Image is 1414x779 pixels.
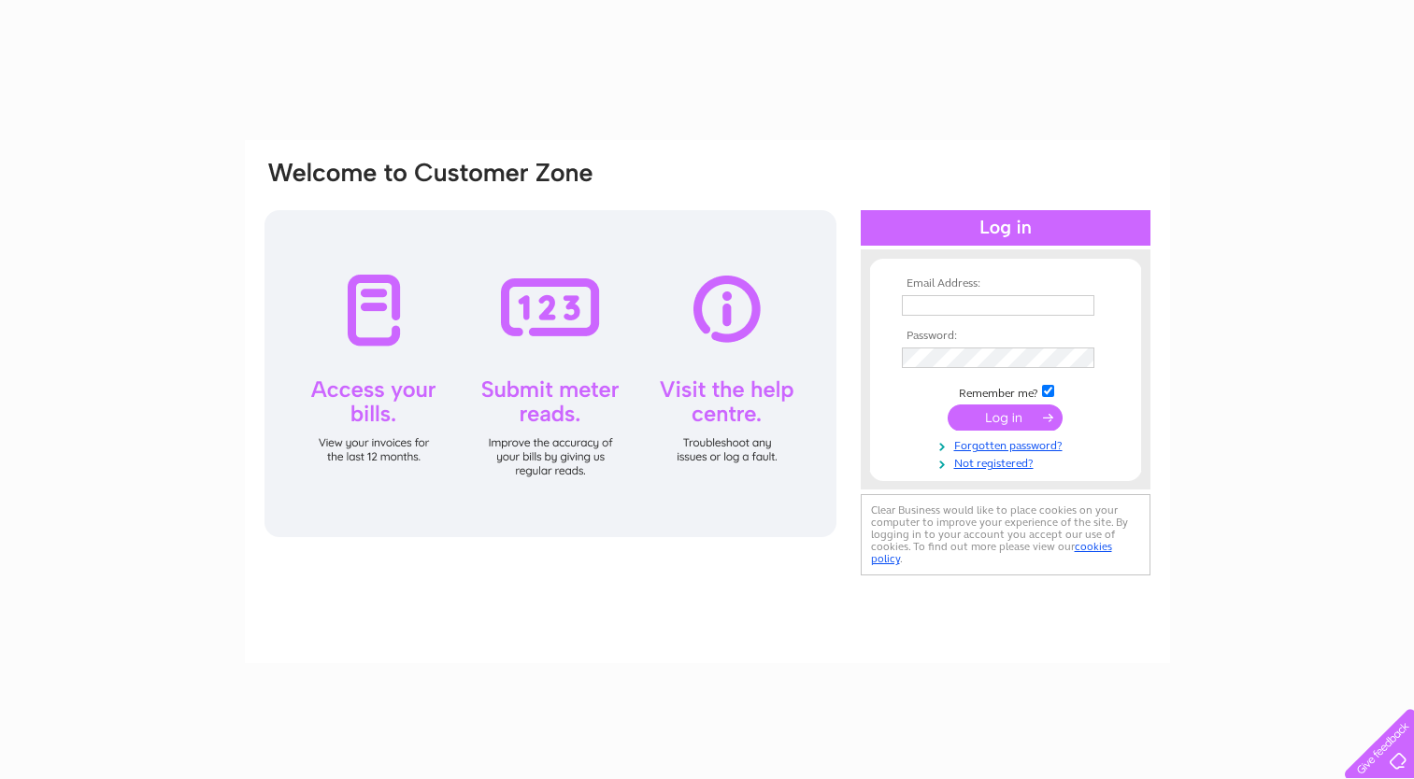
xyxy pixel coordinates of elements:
a: cookies policy [871,540,1112,565]
a: Forgotten password? [902,435,1114,453]
a: Not registered? [902,453,1114,471]
input: Submit [948,404,1063,431]
th: Password: [897,330,1114,343]
td: Remember me? [897,382,1114,401]
div: Clear Business would like to place cookies on your computer to improve your experience of the sit... [861,494,1150,575]
th: Email Address: [897,277,1114,290]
